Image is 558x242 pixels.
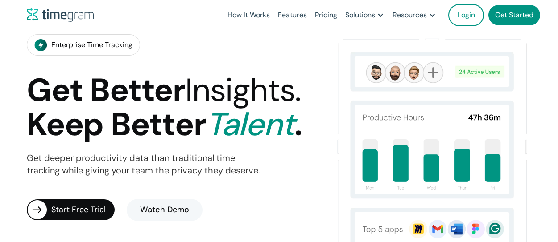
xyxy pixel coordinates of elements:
[206,104,294,145] span: Talent
[27,199,115,220] a: Start Free Trial
[51,39,132,51] div: Enterprise Time Tracking
[185,69,301,111] span: Insights.
[393,9,427,21] div: Resources
[27,73,302,141] h1: Get Better Keep Better .
[345,9,375,21] div: Solutions
[27,152,260,177] p: Get deeper productivity data than traditional time tracking while giving your team the privacy th...
[51,204,115,216] div: Start Free Trial
[448,4,484,26] a: Login
[127,199,203,221] a: Watch Demo
[488,5,540,25] a: Get Started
